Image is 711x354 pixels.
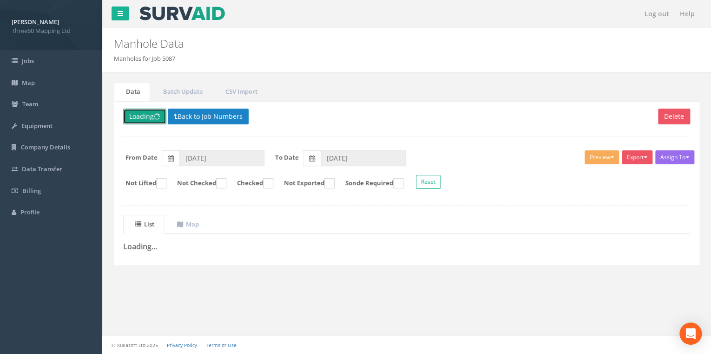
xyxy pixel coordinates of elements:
a: Map [165,215,209,234]
a: Terms of Use [206,342,237,348]
span: Equipment [21,122,53,130]
button: Loading [123,109,166,124]
h2: Manhole Data [114,38,599,50]
a: List [123,215,164,234]
uib-tab-heading: Map [177,220,199,228]
div: Open Intercom Messenger [679,322,702,345]
span: Three60 Mapping Ltd [12,26,91,35]
input: From Date [179,150,264,166]
a: Privacy Policy [167,342,197,348]
button: Reset [416,175,441,189]
label: From Date [125,153,158,162]
span: Data Transfer [22,165,62,173]
strong: [PERSON_NAME] [12,18,59,26]
label: Not Exported [275,178,335,188]
label: Not Checked [168,178,226,188]
span: Map [22,78,35,87]
small: © Kullasoft Ltd 2025 [112,342,158,348]
span: Team [22,100,38,108]
span: Company Details [21,143,70,151]
input: To Date [321,150,406,166]
label: Not Lifted [116,178,166,188]
a: Data [114,82,150,101]
a: [PERSON_NAME] Three60 Mapping Ltd [12,15,91,35]
a: Batch Update [151,82,212,101]
h3: Loading... [123,243,690,251]
span: Jobs [22,57,34,65]
span: Profile [20,208,39,216]
button: Preview [585,150,619,164]
label: Checked [228,178,273,188]
label: Sonde Required [336,178,403,188]
a: CSV Import [213,82,267,101]
uib-tab-heading: List [135,220,154,228]
button: Back to Job Numbers [168,109,249,124]
span: Billing [22,187,41,195]
label: To Date [275,153,299,162]
button: Assign To [655,150,694,164]
button: Export [622,150,652,164]
button: Delete [658,109,690,124]
li: Manholes for Job 5087 [114,54,175,63]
